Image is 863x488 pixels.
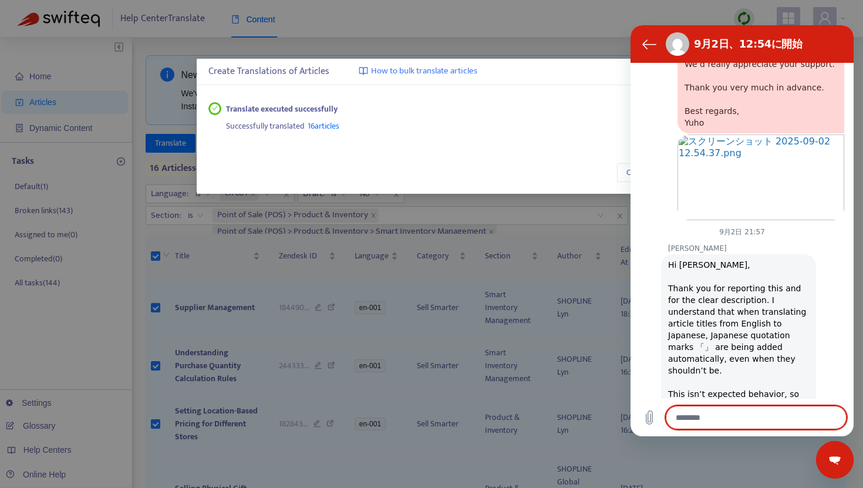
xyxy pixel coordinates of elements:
a: How to bulk translate articles [359,65,477,78]
iframe: メッセージングウィンドウ [631,25,854,436]
span: check [212,105,218,112]
button: Close [617,163,655,182]
strong: Translate executed successfully [226,103,338,116]
span: 16 articles [308,119,339,133]
span: How to bulk translate articles [371,65,477,78]
div: Successfully translated [226,116,655,133]
button: ファイルのアップロード [7,381,31,404]
span: Close [626,166,645,179]
div: Create Translations of Articles [208,65,655,79]
iframe: メッセージングウィンドウの起動ボタン、進行中の会話 [816,441,854,479]
img: image-link [359,66,368,76]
